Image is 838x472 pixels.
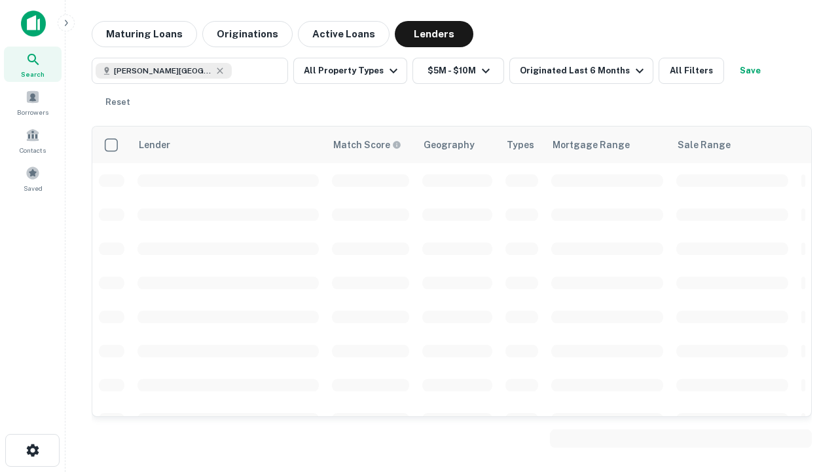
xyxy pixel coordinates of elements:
[4,161,62,196] a: Saved
[670,127,795,163] th: Sale Range
[412,58,504,84] button: $5M - $10M
[97,89,139,115] button: Reset
[298,21,390,47] button: Active Loans
[773,367,838,430] iframe: Chat Widget
[553,137,630,153] div: Mortgage Range
[139,137,170,153] div: Lender
[17,107,48,117] span: Borrowers
[395,21,473,47] button: Lenders
[333,138,401,152] div: Capitalize uses an advanced AI algorithm to match your search with the best lender. The match sco...
[424,137,475,153] div: Geography
[520,63,647,79] div: Originated Last 6 Months
[416,127,499,163] th: Geography
[293,58,407,84] button: All Property Types
[509,58,653,84] button: Originated Last 6 Months
[131,127,325,163] th: Lender
[545,127,670,163] th: Mortgage Range
[4,47,62,82] a: Search
[499,127,545,163] th: Types
[678,137,731,153] div: Sale Range
[92,21,197,47] button: Maturing Loans
[325,127,416,163] th: Capitalize uses an advanced AI algorithm to match your search with the best lender. The match sco...
[333,138,399,152] h6: Match Score
[729,58,771,84] button: Save your search to get updates of matches that match your search criteria.
[202,21,293,47] button: Originations
[4,123,62,158] a: Contacts
[659,58,724,84] button: All Filters
[21,10,46,37] img: capitalize-icon.png
[24,183,43,193] span: Saved
[507,137,534,153] div: Types
[114,65,212,77] span: [PERSON_NAME][GEOGRAPHIC_DATA], [GEOGRAPHIC_DATA]
[4,85,62,120] a: Borrowers
[21,69,45,79] span: Search
[20,145,46,155] span: Contacts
